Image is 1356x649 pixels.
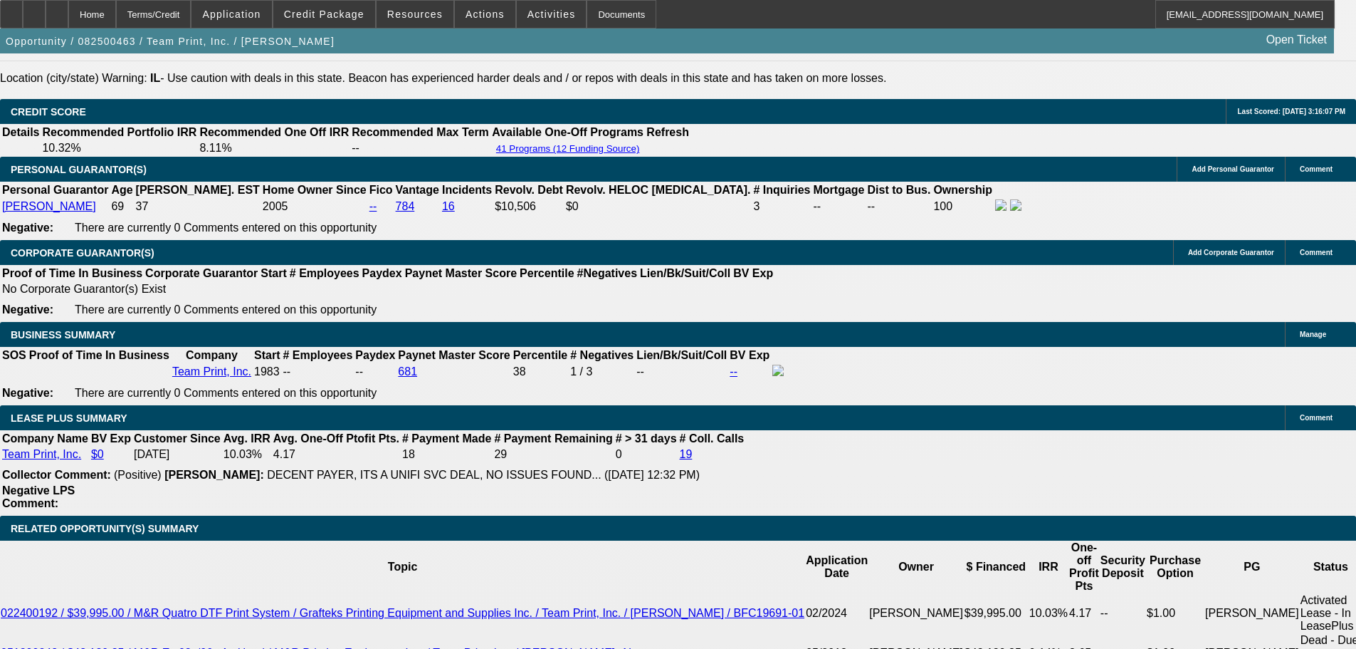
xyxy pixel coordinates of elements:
b: [PERSON_NAME]: [164,469,264,481]
td: -- [636,364,727,380]
td: 10.32% [41,141,197,155]
td: 29 [493,447,613,462]
label: - Use caution with deals in this state. Beacon has experienced harder deals and / or repos with d... [150,72,886,84]
b: Revolv. HELOC [MEDICAL_DATA]. [566,184,751,196]
b: Corporate Guarantor [145,267,258,279]
img: linkedin-icon.png [1010,199,1021,211]
td: $0 [565,199,752,214]
a: -- [369,200,377,212]
span: Add Corporate Guarantor [1188,249,1274,256]
span: BUSINESS SUMMARY [11,329,115,341]
td: -- [351,141,490,155]
th: Owner [868,541,964,593]
td: 0 [615,447,678,462]
span: Activities [527,9,576,20]
button: Application [191,1,271,28]
span: Application [202,9,261,20]
td: 69 [110,199,133,214]
b: BV Exp [730,349,769,361]
td: [PERSON_NAME] [868,593,964,633]
button: Activities [517,1,587,28]
td: -- [354,364,396,380]
b: Negative LPS Comment: [2,484,75,509]
th: $ Financed [964,541,1029,593]
b: IL [150,72,160,84]
div: 38 [513,365,567,378]
b: Vantage [396,184,439,196]
span: Comment [1300,414,1333,422]
span: LEASE PLUS SUMMARY [11,412,127,424]
b: Negative: [2,387,53,399]
td: 100 [932,199,993,214]
b: # > 31 days [616,432,677,445]
a: $0 [91,448,104,460]
b: Paydex [362,267,402,279]
b: BV Exp [91,432,131,445]
img: facebook-icon.png [772,365,784,376]
b: Lien/Bk/Suit/Coll [636,349,727,361]
span: (Positive) [114,469,162,481]
b: Ownership [933,184,992,196]
th: PG [1204,541,1300,593]
span: CREDIT SCORE [11,106,86,118]
td: $10,506 [494,199,564,214]
span: Comment [1300,249,1333,256]
b: Avg. IRR [224,432,270,445]
b: #Negatives [577,267,638,279]
button: Actions [455,1,515,28]
span: Add Personal Guarantor [1192,165,1274,173]
span: CORPORATE GUARANTOR(S) [11,247,154,259]
button: Credit Package [273,1,375,28]
td: 8.11% [199,141,349,155]
b: # Negatives [570,349,634,361]
span: Resources [387,9,443,20]
span: There are currently 0 Comments entered on this opportunity [75,303,377,316]
span: There are currently 0 Comments entered on this opportunity [75,222,377,234]
span: DECENT PAYER, ITS A UNIFI SVC DEAL, NO ISSUES FOUND... ([DATE] 12:32 PM) [267,469,700,481]
th: SOS [1,348,27,363]
b: Company Name [2,432,88,445]
b: # Coll. Calls [680,432,745,445]
b: Start [254,349,280,361]
a: -- [730,365,737,378]
b: Mortgage [814,184,865,196]
b: Percentile [513,349,567,361]
b: Personal Guarantor [2,184,108,196]
b: [PERSON_NAME]. EST [136,184,260,196]
span: Actions [466,9,505,20]
b: # Employees [290,267,359,279]
td: 37 [135,199,261,214]
td: [DATE] [133,447,221,462]
div: 1 / 3 [570,365,634,378]
b: Paydex [355,349,395,361]
td: 10.03% [223,447,271,462]
b: Paynet Master Score [398,349,510,361]
td: $39,995.00 [964,593,1029,633]
td: 02/2024 [805,593,868,633]
td: [PERSON_NAME] [1204,593,1300,633]
th: One-off Profit Pts [1068,541,1100,593]
th: Security Deposit [1100,541,1146,593]
a: 784 [396,200,415,212]
a: Team Print, Inc. [2,448,81,460]
img: facebook-icon.png [995,199,1007,211]
b: # Employees [283,349,352,361]
span: -- [283,365,290,378]
td: 4.17 [1068,593,1100,633]
th: Proof of Time In Business [1,266,143,281]
b: Negative: [2,303,53,316]
b: Lien/Bk/Suit/Coll [640,267,730,279]
td: -- [867,199,932,214]
span: Last Scored: [DATE] 3:16:07 PM [1237,108,1345,115]
td: $1.00 [1146,593,1204,633]
th: Available One-Off Programs [491,125,645,140]
button: 41 Programs (12 Funding Source) [492,142,644,155]
th: Details [1,125,40,140]
b: Dist to Bus. [868,184,931,196]
span: Opportunity / 082500463 / Team Print, Inc. / [PERSON_NAME] [6,36,335,47]
b: Avg. One-Off Ptofit Pts. [273,432,399,445]
b: Company [186,349,238,361]
b: BV Exp [733,267,773,279]
span: There are currently 0 Comments entered on this opportunity [75,387,377,399]
td: 3 [752,199,811,214]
